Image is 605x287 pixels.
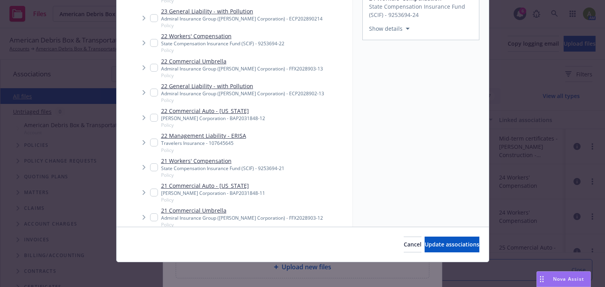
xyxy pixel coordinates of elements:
a: 22 Workers' Compensation [161,32,284,40]
a: 22 Commercial Auto - [US_STATE] [161,107,265,115]
button: Show details [366,24,413,33]
span: Policy [161,47,284,54]
span: Nova Assist [553,276,584,282]
span: Policy [161,196,265,203]
div: State Compensation Insurance Fund (SCIF) - 9253694-22 [161,40,284,47]
button: Update associations [425,237,479,252]
span: Update associations [425,241,479,248]
span: Policy [161,172,284,178]
a: 21 Workers' Compensation [161,157,284,165]
a: 21 Commercial Umbrella [161,206,323,215]
span: Policy [161,72,323,79]
a: 22 Commercial Umbrella [161,57,323,65]
div: [PERSON_NAME] Corporation - BAP2031848-11 [161,190,265,196]
div: Admiral Insurance Group ([PERSON_NAME] Corporation) - FFX2028903-12 [161,215,323,221]
span: Cancel [404,241,421,248]
div: Admiral Insurance Group ([PERSON_NAME] Corporation) - ECP202890214 [161,15,323,22]
span: State Compensation Insurance Fund (SCIF) - 9253694-24 [369,2,474,19]
a: 22 General Liability - with Pollution [161,82,324,90]
span: Policy [161,22,323,29]
a: 21 Commercial Auto - [US_STATE] [161,181,265,190]
a: 22 Management Liability - ERISA [161,131,246,140]
div: Admiral Insurance Group ([PERSON_NAME] Corporation) - ECP2028902-13 [161,90,324,97]
button: Nova Assist [536,271,591,287]
span: Policy [161,147,246,154]
div: Admiral Insurance Group ([PERSON_NAME] Corporation) - FFX2028903-13 [161,65,323,72]
div: Travelers Insurance - 107645645 [161,140,246,146]
span: Policy [161,97,324,104]
span: Policy [161,221,323,228]
div: State Compensation Insurance Fund (SCIF) - 9253694-21 [161,165,284,172]
div: Drag to move [537,272,547,287]
a: 23 General Liability - with Pollution [161,7,323,15]
button: Cancel [404,237,421,252]
span: Policy [161,122,265,128]
div: [PERSON_NAME] Corporation - BAP2031848-12 [161,115,265,122]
